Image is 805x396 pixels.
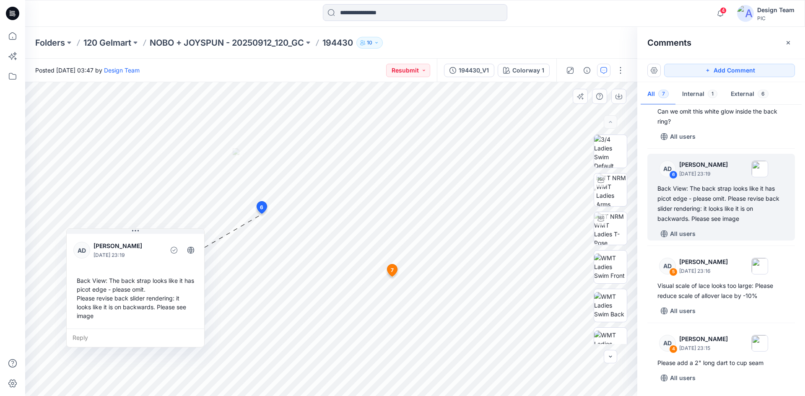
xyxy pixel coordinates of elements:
div: Can we omit this white glow inside the back ring? [657,106,785,127]
div: Colorway 1 [512,66,544,75]
p: [PERSON_NAME] [679,160,728,170]
div: AD [659,160,676,177]
p: [DATE] 23:19 [679,170,728,178]
div: Design Team [757,5,795,15]
div: Please add a 2" long dart to cup seam [657,358,785,368]
button: All users [657,227,699,241]
a: NOBO + JOYSPUN - 20250912_120_GC [150,37,304,49]
span: 6 [260,204,263,211]
div: Visual scale of lace looks too large: Please reduce scale of allover lace by -10% [657,281,785,301]
button: All users [657,371,699,385]
button: Internal [675,84,724,105]
h2: Comments [647,38,691,48]
div: Reply [67,329,204,347]
button: 10 [356,37,383,49]
div: 6 [669,171,678,179]
p: [PERSON_NAME] [679,334,728,344]
div: AD [73,242,90,259]
p: [DATE] 23:15 [679,344,728,352]
p: 10 [367,38,372,47]
img: WMT Ladies Swim Back [594,292,627,318]
p: [DATE] 23:19 [93,251,162,259]
p: [DATE] 23:16 [679,267,728,275]
a: Folders [35,37,65,49]
p: [PERSON_NAME] [93,241,162,251]
span: 1 [708,90,717,98]
button: All users [657,304,699,318]
button: Add Comment [664,64,795,77]
span: Posted [DATE] 03:47 by [35,66,140,75]
div: AD [659,258,676,274]
div: Back View: The back strap looks like it has picot edge - please omit. Please revise back slider r... [657,184,785,224]
button: All users [657,130,699,143]
button: Colorway 1 [498,64,550,77]
img: WMT Ladies Swim Front [594,254,627,280]
a: Design Team [104,67,140,74]
span: 7 [658,90,669,98]
img: TT NRM WMT Ladies Arms Down [596,173,627,206]
p: All users [670,229,696,239]
div: Back View: The back strap looks like it has picot edge - please omit. Please revise back slider r... [73,273,197,324]
img: 3/4 Ladies Swim Default [594,135,627,168]
p: [PERSON_NAME] [679,257,728,267]
p: All users [670,306,696,316]
div: AD [659,335,676,352]
img: WMT Ladies Swim Left [594,331,627,357]
div: 194430_V1 [459,66,489,75]
p: All users [670,373,696,383]
a: 120 Gelmart [83,37,131,49]
div: 5 [669,268,678,276]
div: PIC [757,15,795,21]
button: 194430_V1 [444,64,494,77]
span: 4 [720,7,727,14]
span: 7 [391,267,394,274]
div: 4 [669,345,678,353]
span: 6 [758,90,769,98]
p: 194430 [322,37,353,49]
button: External [724,84,775,105]
img: TT NRM WMT Ladies T-Pose [594,212,627,245]
button: Details [580,64,594,77]
button: All [641,84,675,105]
img: avatar [737,5,754,22]
p: All users [670,132,696,142]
